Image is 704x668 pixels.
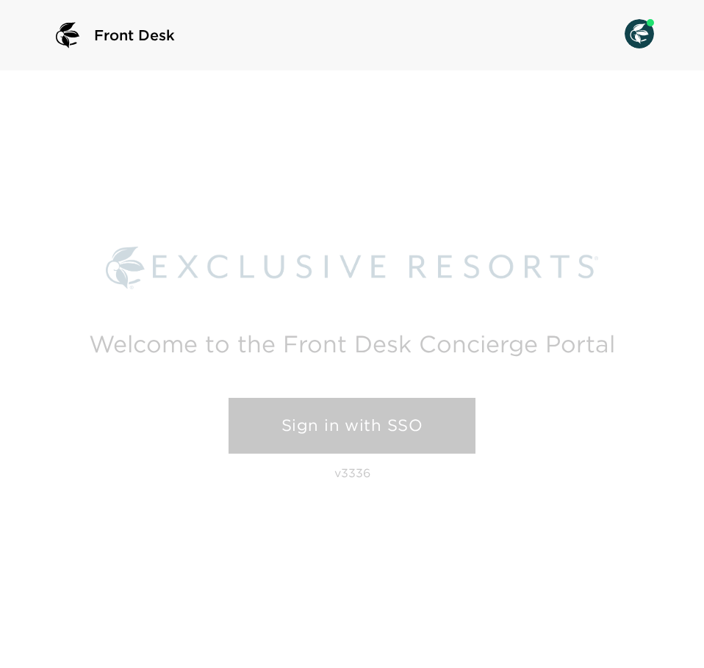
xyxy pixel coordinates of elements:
[229,398,475,454] a: Sign in with SSO
[625,19,654,48] img: User
[89,333,615,355] h2: Welcome to the Front Desk Concierge Portal
[50,18,85,53] img: logo
[106,247,599,289] img: Exclusive Resorts logo
[94,25,175,46] span: Front Desk
[334,465,370,480] p: v3336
